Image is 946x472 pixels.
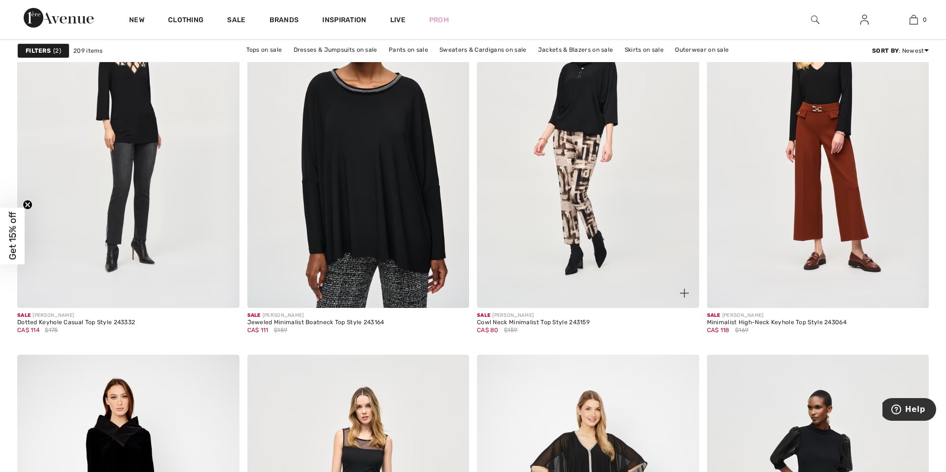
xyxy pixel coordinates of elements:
a: Skirts on sale [620,43,669,56]
iframe: Opens a widget where you can find more information [882,398,936,423]
a: Brands [270,16,299,26]
img: My Bag [910,14,918,26]
a: Dresses & Jumpsuits on sale [289,43,382,56]
a: Sign In [852,14,877,26]
button: Close teaser [23,200,33,210]
a: Jackets & Blazers on sale [533,43,618,56]
img: search the website [811,14,819,26]
strong: Sort By [872,47,899,54]
span: Sale [17,312,31,318]
span: CA$ 118 [707,327,730,334]
span: Sale [477,312,490,318]
img: plus_v2.svg [680,289,689,298]
a: Pants on sale [384,43,433,56]
span: Sale [707,312,720,318]
span: 0 [923,15,927,24]
span: Inspiration [322,16,366,26]
span: CA$ 80 [477,327,499,334]
a: 0 [889,14,938,26]
span: Sale [247,312,261,318]
a: Sweaters & Cardigans on sale [435,43,531,56]
a: Prom [429,15,449,25]
span: $159 [504,326,517,335]
img: My Info [860,14,869,26]
span: CA$ 111 [247,327,269,334]
div: [PERSON_NAME] [247,312,384,319]
img: 1ère Avenue [24,8,94,28]
a: Outerwear on sale [670,43,734,56]
div: [PERSON_NAME] [17,312,135,319]
div: Minimalist High-Neck Keyhole Top Style 243064 [707,319,847,326]
a: New [129,16,144,26]
div: Cowl Neck Minimalist Top Style 243159 [477,319,590,326]
span: CA$ 114 [17,327,39,334]
div: Jeweled Minimalist Boatneck Top Style 243164 [247,319,384,326]
div: [PERSON_NAME] [707,312,847,319]
div: : Newest [872,46,929,55]
span: 2 [53,46,61,55]
a: Clothing [168,16,203,26]
a: Tops on sale [241,43,287,56]
strong: Filters [26,46,51,55]
span: $159 [274,326,287,335]
div: Dotted Keyhole Casual Top Style 243332 [17,319,135,326]
div: [PERSON_NAME] [477,312,590,319]
span: 209 items [73,46,103,55]
span: $175 [45,326,58,335]
a: Sale [227,16,245,26]
span: Get 15% off [7,212,18,260]
span: $169 [735,326,748,335]
a: Live [390,15,405,25]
